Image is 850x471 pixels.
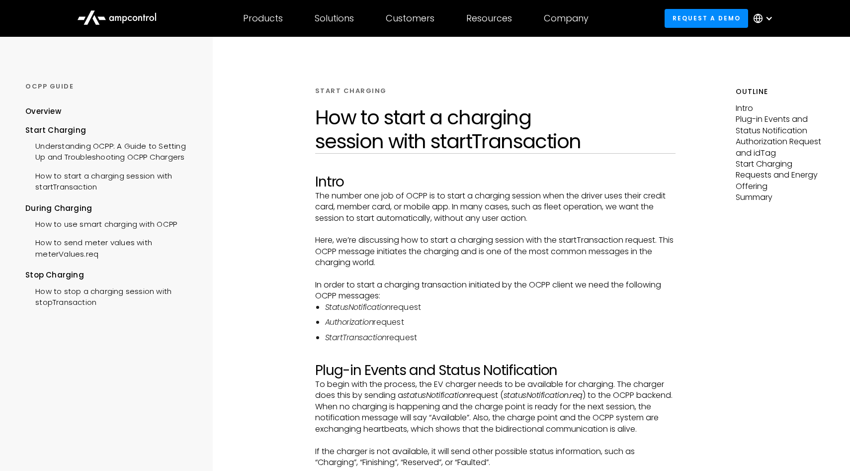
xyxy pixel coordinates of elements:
p: Here, we’re discussing how to start a charging session with the startTransaction request. This OC... [315,235,676,268]
li: request [325,332,676,343]
h5: Outline [736,87,825,97]
em: statusNotification.req [504,389,583,401]
div: Overview [25,106,61,117]
div: Resources [466,13,512,24]
p: If the charger is not available, it will send other possible status information, such as “Chargin... [315,446,676,469]
div: Start Charging [25,125,195,136]
div: Products [243,13,283,24]
p: In order to start a charging transaction initiated by the OCPP client we need the following OCPP ... [315,280,676,302]
p: The number one job of OCPP is to start a charging session when the driver uses their credit card,... [315,190,676,224]
div: Solutions [315,13,354,24]
p: To begin with the process, the EV charger needs to be available for charging. The charger does th... [315,379,676,435]
a: Understanding OCPP: A Guide to Setting Up and Troubleshooting OCPP Chargers [25,136,195,166]
div: During Charging [25,203,195,214]
p: ‍ [315,435,676,446]
a: Overview [25,106,61,124]
a: Request a demo [665,9,748,27]
div: Company [544,13,589,24]
div: Customers [386,13,434,24]
em: Authorization [325,316,374,328]
h1: How to start a charging session with startTransaction [315,105,676,153]
p: Authorization Request and idTag [736,136,825,159]
div: OCPP GUIDE [25,82,195,91]
a: How to stop a charging session with stopTransaction [25,281,195,311]
li: request [325,317,676,328]
h2: Plug-in Events and Status Notification [315,362,676,379]
em: StatusNotification [325,301,391,313]
p: ‍ [315,269,676,280]
h2: Intro [315,174,676,190]
div: Stop Charging [25,270,195,281]
a: How to send meter values with meterValues.req [25,232,195,262]
em: StartTransaction [325,332,387,343]
p: Intro [736,103,825,114]
div: START CHARGING [315,87,387,95]
p: Plug-in Events and Status Notification [736,114,825,136]
a: How to start a charging session with startTransaction [25,166,195,195]
p: Summary [736,192,825,203]
a: How to use smart charging with OCPP [25,214,177,232]
li: request [325,302,676,313]
p: ‍ [315,224,676,235]
p: Start Charging Requests and Energy Offering [736,159,825,192]
p: ‍ [315,351,676,362]
em: statusNotification [403,389,468,401]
